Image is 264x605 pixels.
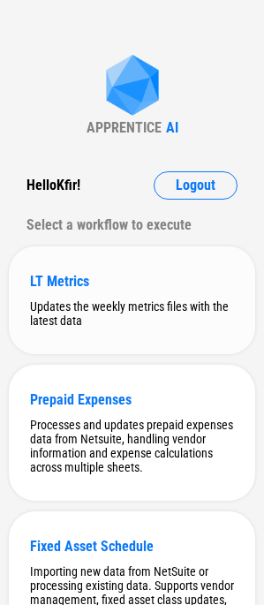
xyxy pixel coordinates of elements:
[30,418,234,474] div: Processes and updates prepaid expenses data from Netsuite, handling vendor information and expens...
[176,178,215,193] span: Logout
[30,391,234,408] div: Prepaid Expenses
[154,171,238,200] button: Logout
[97,55,168,119] img: Apprentice AI
[87,119,162,136] div: APPRENTICE
[26,171,80,200] div: Hello Kfir !
[26,211,238,239] div: Select a workflow to execute
[30,299,234,328] div: Updates the weekly metrics files with the latest data
[166,119,178,136] div: AI
[30,273,234,290] div: LT Metrics
[30,538,234,555] div: Fixed Asset Schedule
